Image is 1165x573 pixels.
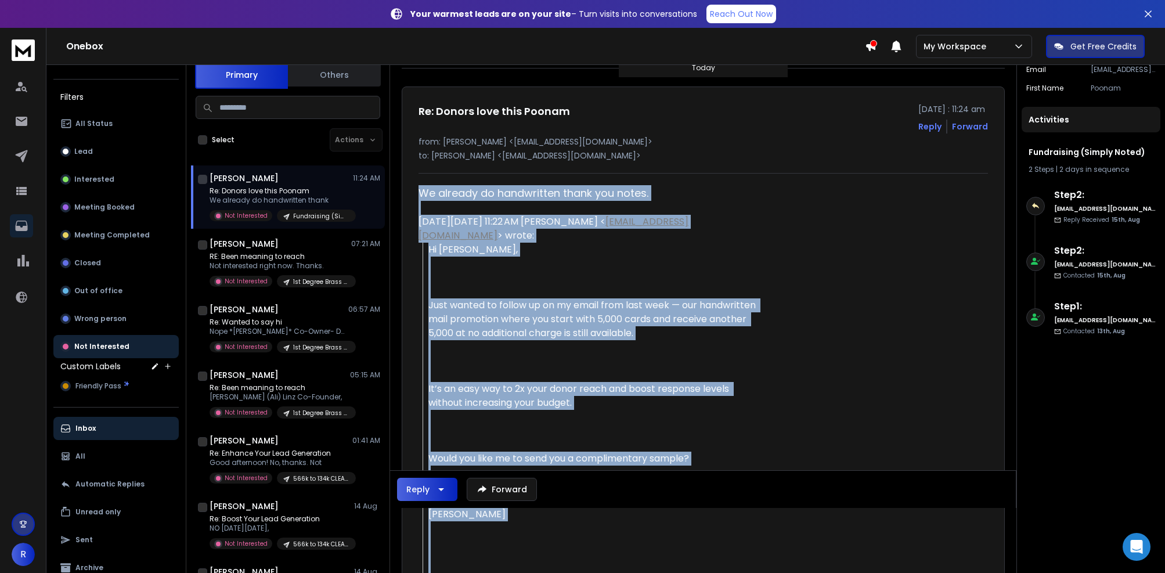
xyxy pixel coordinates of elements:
p: All Status [75,119,113,128]
p: Wrong person [74,314,127,323]
p: Out of office [74,286,122,295]
button: Friendly Pass [53,374,179,398]
p: 06:57 AM [348,305,380,314]
p: Interested [74,175,114,184]
span: 2 Steps [1029,164,1054,174]
span: 2 days in sequence [1059,164,1129,174]
p: [EMAIL_ADDRESS][DOMAIN_NAME] [1091,65,1156,74]
h6: [EMAIL_ADDRESS][DOMAIN_NAME] [1054,204,1156,213]
p: from: [PERSON_NAME] <[EMAIL_ADDRESS][DOMAIN_NAME]> [419,136,988,147]
button: Unread only [53,500,179,524]
p: We already do handwritten thank [210,196,349,205]
button: Reply [918,121,942,132]
p: Reply Received [1063,215,1140,224]
div: | [1029,165,1153,174]
h1: [PERSON_NAME] [210,435,279,446]
p: Sent [75,535,93,545]
button: Lead [53,140,179,163]
button: R [12,543,35,566]
button: Meeting Booked [53,196,179,219]
a: Reach Out Now [706,5,776,23]
button: Others [288,62,381,88]
h1: Onebox [66,39,865,53]
p: Not Interested [225,474,268,482]
p: 11:24 AM [353,174,380,183]
h3: Custom Labels [60,361,121,372]
p: Re: Wanted to say hi [210,318,349,327]
p: Not Interested [225,211,268,220]
p: Automatic Replies [75,480,145,489]
p: 14 Aug [354,502,380,511]
p: Email [1026,65,1046,74]
p: [DATE] : 11:24 am [918,103,988,115]
p: Contacted [1063,271,1126,280]
button: Automatic Replies [53,473,179,496]
p: Good afternoon! No, thanks. Not [210,458,349,467]
img: logo [12,39,35,61]
p: Re: Donors love this Poonam [210,186,349,196]
p: RE: Been meaning to reach [210,252,349,261]
p: 01:41 AM [352,436,380,445]
p: Fundraising (Simply Noted) [293,212,349,221]
button: Interested [53,168,179,191]
div: Open Intercom Messenger [1123,533,1150,561]
p: My Workspace [924,41,991,52]
p: Re: Boost Your Lead Generation [210,514,349,524]
p: 566k to 134k CLEAN [DATE] Direct Mail Brass-2.csv [293,474,349,483]
p: Get Free Credits [1070,41,1137,52]
p: 566k to 134k CLEAN [DATE] Direct Mail Brass-2.csv [293,540,349,549]
p: Not Interested [225,408,268,417]
h1: Re: Donors love this Poonam [419,103,570,120]
p: Closed [74,258,101,268]
h6: [EMAIL_ADDRESS][DOMAIN_NAME] [1054,260,1156,269]
p: 05:15 AM [350,370,380,380]
p: Not Interested [225,343,268,351]
p: Lead [74,147,93,156]
p: First Name [1026,84,1063,93]
strong: Your warmest leads are on your site [410,8,571,20]
p: Poonam [1091,84,1156,93]
p: Not interested right now. Thanks. [210,261,349,271]
button: Wrong person [53,307,179,330]
h1: Fundraising (Simply Noted) [1029,146,1153,158]
div: Forward [952,121,988,132]
h6: Step 1 : [1054,300,1156,313]
p: [PERSON_NAME] (Ali) Linz Co-Founder, [210,392,349,402]
h3: Filters [53,89,179,105]
h1: [PERSON_NAME] [210,369,279,381]
button: Primary [195,61,288,89]
p: Not Interested [225,277,268,286]
p: Re: Enhance Your Lead Generation [210,449,349,458]
button: Out of office [53,279,179,302]
p: 1st Degree Brass ([PERSON_NAME]) [293,343,349,352]
a: [EMAIL_ADDRESS][DOMAIN_NAME] [419,215,688,242]
h1: [PERSON_NAME] [210,238,279,250]
p: Contacted [1063,327,1125,336]
button: Forward [467,478,537,501]
span: 15th, Aug [1097,271,1126,280]
div: We already do handwritten thank you notes. [419,185,758,201]
div: Activities [1022,107,1160,132]
p: – Turn visits into conversations [410,8,697,20]
p: 1st Degree Brass ([PERSON_NAME]) [293,409,349,417]
span: Friendly Pass [75,381,121,391]
button: Sent [53,528,179,552]
p: Archive [75,563,103,572]
p: Nope *[PERSON_NAME]* Co-Owner- Daydream [210,327,349,336]
button: Inbox [53,417,179,440]
p: Reach Out Now [710,8,773,20]
p: Inbox [75,424,96,433]
p: Not Interested [225,539,268,548]
span: 13th, Aug [1097,327,1125,336]
h1: [PERSON_NAME] [210,304,279,315]
div: Reply [406,484,430,495]
button: Not Interested [53,335,179,358]
p: 1st Degree Brass ([PERSON_NAME]) [293,278,349,286]
button: All [53,445,179,468]
p: Meeting Booked [74,203,135,212]
p: Re: Been meaning to reach [210,383,349,392]
button: All Status [53,112,179,135]
label: Select [212,135,235,145]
